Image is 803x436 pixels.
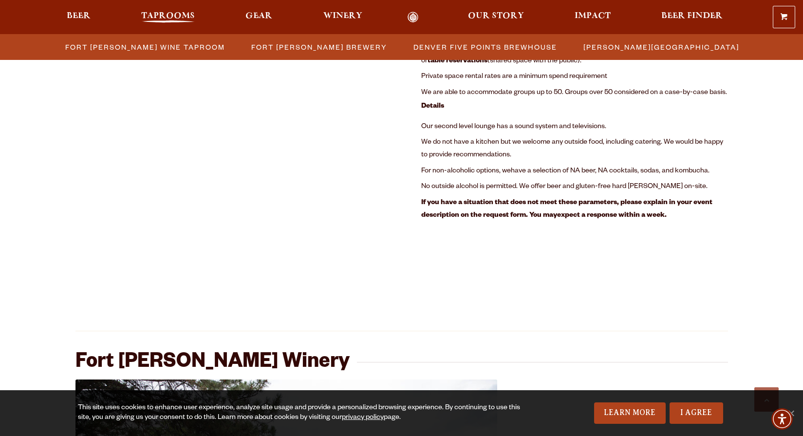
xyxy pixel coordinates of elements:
strong: Details [421,103,444,111]
a: Impact [568,12,617,23]
span: Beer [67,12,91,20]
span: Gear [245,12,272,20]
div: This site uses cookies to enhance user experience, analyze site usage and provide a personalized ... [78,403,530,423]
span: Private space rental rates are a minimum spend requirement [421,73,607,81]
span: (recommended for larger groups, or groups that require a private space) or [421,44,710,65]
div: Accessibility Menu [771,408,793,430]
span: Beer Finder [661,12,723,20]
span: Fort [PERSON_NAME] Brewery [251,40,387,54]
a: Our Story [462,12,530,23]
a: Winery [317,12,369,23]
span: Fort [PERSON_NAME] Wine Taproom [65,40,225,54]
span: Impact [575,12,611,20]
span: [PERSON_NAME][GEOGRAPHIC_DATA] [583,40,739,54]
b: If you have a situation that does not meet these parameters, please explain in your event descrip... [421,199,712,220]
iframe: Loading… [75,22,382,305]
a: Beer Finder [655,12,729,23]
a: Learn More [594,402,666,424]
span: No outside alcohol is permitted. We offer beer and gluten-free hard [PERSON_NAME] on-site. [421,183,708,191]
span: (shared space with the public). [487,57,581,65]
h2: Fort [PERSON_NAME] Winery [75,352,350,375]
a: Scroll to top [754,387,779,412]
span: Taprooms [141,12,195,20]
a: Fort [PERSON_NAME] Wine Taproom [59,40,230,54]
a: I Agree [670,402,723,424]
span: Winery [323,12,362,20]
a: Beer [60,12,97,23]
i: table reservations [428,57,487,65]
span: Our second level lounge has a sound system and televisions. [421,123,606,131]
a: privacy policy [342,414,384,422]
a: Taprooms [135,12,201,23]
span: have a selection of NA beer, NA cocktails, sodas, and kombucha. [511,168,710,175]
span: Denver Five Points Brewhouse [413,40,557,54]
a: Odell Home [395,12,431,23]
span: We are able to accommodate groups up to 50. Groups over 50 considered on a case-by-case basis. [421,89,727,97]
a: Fort [PERSON_NAME] Brewery [245,40,392,54]
b: expect a response within a week. [557,212,667,220]
span: We do not have a kitchen but we welcome any outside food, including catering. We would be happy t... [421,139,723,159]
span: For non-alcoholic options, we [421,168,511,175]
a: Denver Five Points Brewhouse [408,40,562,54]
a: Gear [239,12,279,23]
span: Our Story [468,12,524,20]
a: [PERSON_NAME][GEOGRAPHIC_DATA] [578,40,744,54]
